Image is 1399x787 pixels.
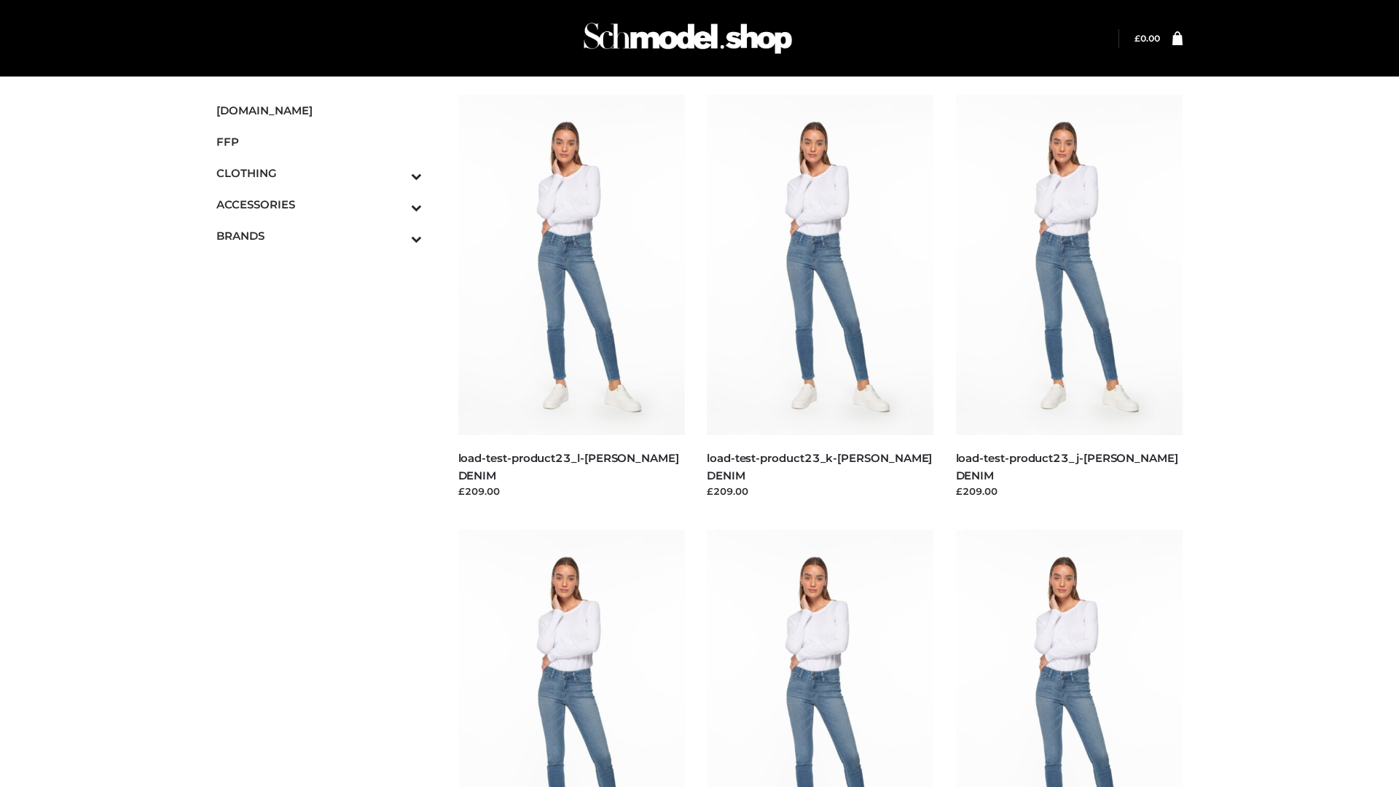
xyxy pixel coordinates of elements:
span: CLOTHING [216,165,422,181]
button: Toggle Submenu [371,220,422,251]
img: Schmodel Admin 964 [579,9,797,67]
a: £0.00 [1135,33,1160,44]
a: load-test-product23_k-[PERSON_NAME] DENIM [707,451,932,482]
div: £209.00 [956,484,1183,498]
span: BRANDS [216,227,422,244]
a: load-test-product23_j-[PERSON_NAME] DENIM [956,451,1178,482]
button: Toggle Submenu [371,157,422,189]
div: £209.00 [458,484,686,498]
a: ACCESSORIESToggle Submenu [216,189,422,220]
a: CLOTHINGToggle Submenu [216,157,422,189]
a: FFP [216,126,422,157]
span: FFP [216,133,422,150]
a: [DOMAIN_NAME] [216,95,422,126]
div: £209.00 [707,484,934,498]
bdi: 0.00 [1135,33,1160,44]
span: [DOMAIN_NAME] [216,102,422,119]
a: load-test-product23_l-[PERSON_NAME] DENIM [458,451,679,482]
span: ACCESSORIES [216,196,422,213]
a: BRANDSToggle Submenu [216,220,422,251]
button: Toggle Submenu [371,189,422,220]
span: £ [1135,33,1140,44]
